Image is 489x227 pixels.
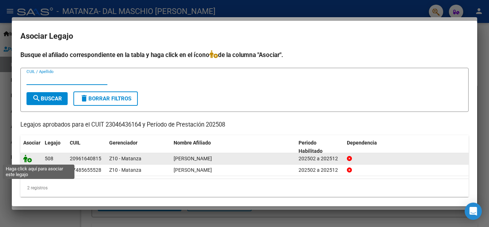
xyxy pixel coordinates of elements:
[174,167,212,173] span: DIAZ JAZMIN BERENICE
[20,135,42,159] datatable-header-cell: Asociar
[109,156,141,161] span: Z10 - Matanza
[70,155,101,163] div: 20961640815
[106,135,171,159] datatable-header-cell: Gerenciador
[299,166,341,174] div: 202502 a 202512
[42,135,67,159] datatable-header-cell: Legajo
[23,140,40,146] span: Asociar
[109,140,137,146] span: Gerenciador
[45,167,53,173] span: 492
[80,95,131,102] span: Borrar Filtros
[67,135,106,159] datatable-header-cell: CUIL
[465,203,482,220] div: Open Intercom Messenger
[20,120,469,129] p: Legajos aprobados para el CUIT 23046436164 y Período de Prestación 202508
[109,167,141,173] span: Z10 - Matanza
[32,94,41,103] mat-icon: search
[347,140,377,146] span: Dependencia
[20,50,469,60] h4: Busque el afiliado correspondiente en la tabla y haga click en el ícono de la columna "Asociar".
[344,135,469,159] datatable-header-cell: Dependencia
[174,140,211,146] span: Nombre Afiliado
[299,140,323,154] span: Periodo Habilitado
[80,94,88,103] mat-icon: delete
[299,155,341,163] div: 202502 a 202512
[20,179,469,197] div: 2 registros
[20,29,469,43] h2: Asociar Legajo
[45,140,60,146] span: Legajo
[296,135,344,159] datatable-header-cell: Periodo Habilitado
[26,92,68,105] button: Buscar
[45,156,53,161] span: 508
[171,135,296,159] datatable-header-cell: Nombre Afiliado
[70,166,101,174] div: 27485655528
[73,91,138,106] button: Borrar Filtros
[174,156,212,161] span: TITO GUZMAN ABRAHAM RAFAEL
[32,95,62,102] span: Buscar
[70,140,81,146] span: CUIL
